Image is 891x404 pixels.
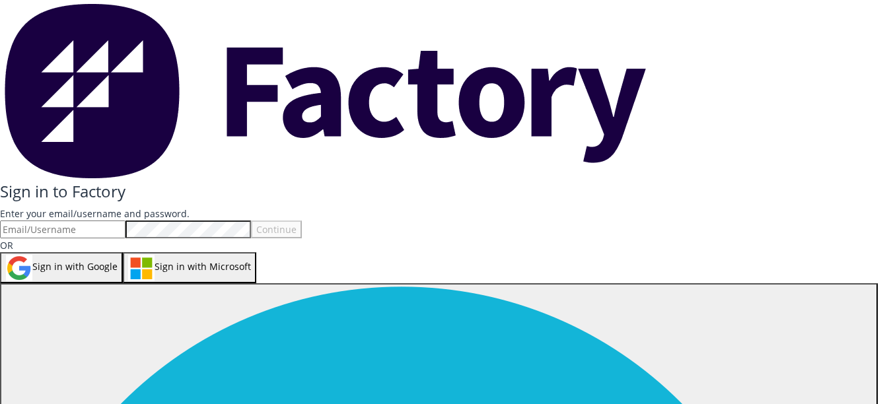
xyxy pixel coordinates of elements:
img: Microsoft Sign in [128,254,155,281]
img: Google Sign in [5,254,32,281]
span: Sign in with Google [32,260,118,273]
span: Sign in with Microsoft [155,260,251,273]
button: Continue [251,220,302,238]
button: Microsoft Sign inSign in with Microsoft [123,252,256,283]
